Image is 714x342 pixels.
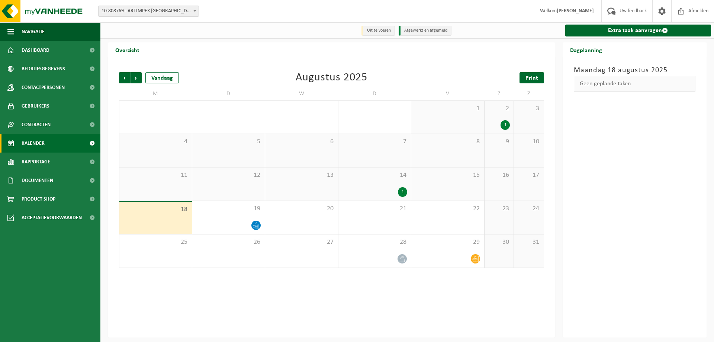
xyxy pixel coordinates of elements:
span: 18 [123,205,188,214]
span: 3 [518,105,540,113]
div: 1 [501,120,510,130]
div: Geen geplande taken [574,76,696,92]
span: 23 [488,205,510,213]
span: 17 [518,171,540,179]
span: 26 [196,238,261,246]
span: Navigatie [22,22,45,41]
span: 13 [269,171,334,179]
span: 25 [123,238,188,246]
span: 22 [415,205,480,213]
span: 12 [196,171,261,179]
div: Augustus 2025 [296,72,367,83]
span: 29 [415,238,480,246]
li: Uit te voeren [361,26,395,36]
span: Contracten [22,115,51,134]
span: 14 [342,171,408,179]
span: 27 [269,238,334,246]
span: Gebruikers [22,97,49,115]
li: Afgewerkt en afgemeld [399,26,451,36]
a: Extra taak aanvragen [565,25,711,36]
strong: [PERSON_NAME] [557,8,594,14]
span: 16 [488,171,510,179]
td: D [338,87,412,100]
span: 11 [123,171,188,179]
span: 10-808769 - ARTIMPEX NV - MARIAKERKE [98,6,199,17]
span: Kalender [22,134,45,153]
span: Rapportage [22,153,50,171]
span: 24 [518,205,540,213]
td: V [411,87,485,100]
td: Z [485,87,514,100]
span: 4 [123,138,188,146]
span: 20 [269,205,334,213]
span: Acceptatievoorwaarden [22,208,82,227]
span: 8 [415,138,480,146]
span: 19 [196,205,261,213]
h3: Maandag 18 augustus 2025 [574,65,696,76]
span: 5 [196,138,261,146]
td: W [265,87,338,100]
span: Dashboard [22,41,49,60]
div: 1 [398,187,407,197]
span: Bedrijfsgegevens [22,60,65,78]
span: 9 [488,138,510,146]
span: 31 [518,238,540,246]
span: Documenten [22,171,53,190]
span: Vorige [119,72,130,83]
span: 28 [342,238,408,246]
td: M [119,87,192,100]
span: 21 [342,205,408,213]
span: 2 [488,105,510,113]
span: Product Shop [22,190,55,208]
h2: Dagplanning [563,42,610,57]
span: Contactpersonen [22,78,65,97]
a: Print [520,72,544,83]
td: D [192,87,266,100]
div: Vandaag [145,72,179,83]
span: 10 [518,138,540,146]
span: 30 [488,238,510,246]
span: 1 [415,105,480,113]
td: Z [514,87,544,100]
span: Print [525,75,538,81]
span: 15 [415,171,480,179]
h2: Overzicht [108,42,147,57]
span: Volgende [131,72,142,83]
span: 7 [342,138,408,146]
span: 10-808769 - ARTIMPEX NV - MARIAKERKE [99,6,199,16]
span: 6 [269,138,334,146]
